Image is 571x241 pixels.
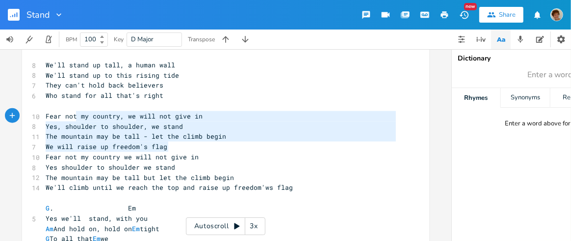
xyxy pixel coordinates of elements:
div: Autoscroll [186,217,265,235]
span: And hold on, hold on tight [46,224,159,233]
div: BPM [66,37,77,42]
span: Fear not my country, we will not give in [46,112,203,120]
span: Em [132,224,140,233]
span: Fear not my country we will not give in [46,152,199,161]
span: Who stand for all that's right [46,91,163,100]
span: D Major [131,35,154,44]
span: Am [46,224,53,233]
div: New [464,3,477,10]
span: The mountain may be tall - let the climb begin [46,132,226,141]
button: Share [479,7,523,23]
div: 3x [245,217,263,235]
span: G [46,204,50,212]
span: We'll climb until we reach the top and raise up freedom'ws flag [46,183,293,192]
span: . Em [46,204,136,212]
span: We'll stand up to this rising tide [46,71,179,80]
div: Transpose [188,36,215,42]
div: Rhymes [452,88,500,108]
img: scohenmusic [550,8,563,21]
div: Share [499,10,516,19]
span: Yes shoulder to shoulder we stand [46,163,175,172]
div: Synonyms [501,88,549,108]
span: Stand [26,10,50,19]
span: We'll stand up tall, a human wall [46,60,175,69]
span: The mountain may be tall but let the climb begin [46,173,234,182]
button: New [454,6,474,24]
span: They can't hold back believers [46,81,163,90]
span: Yes, shoulder to shoulder, we stand [46,122,183,131]
span: We will raise up freedom's flag [46,142,167,151]
div: Key [114,36,124,42]
span: Yes we'll stand, with you [46,214,148,223]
